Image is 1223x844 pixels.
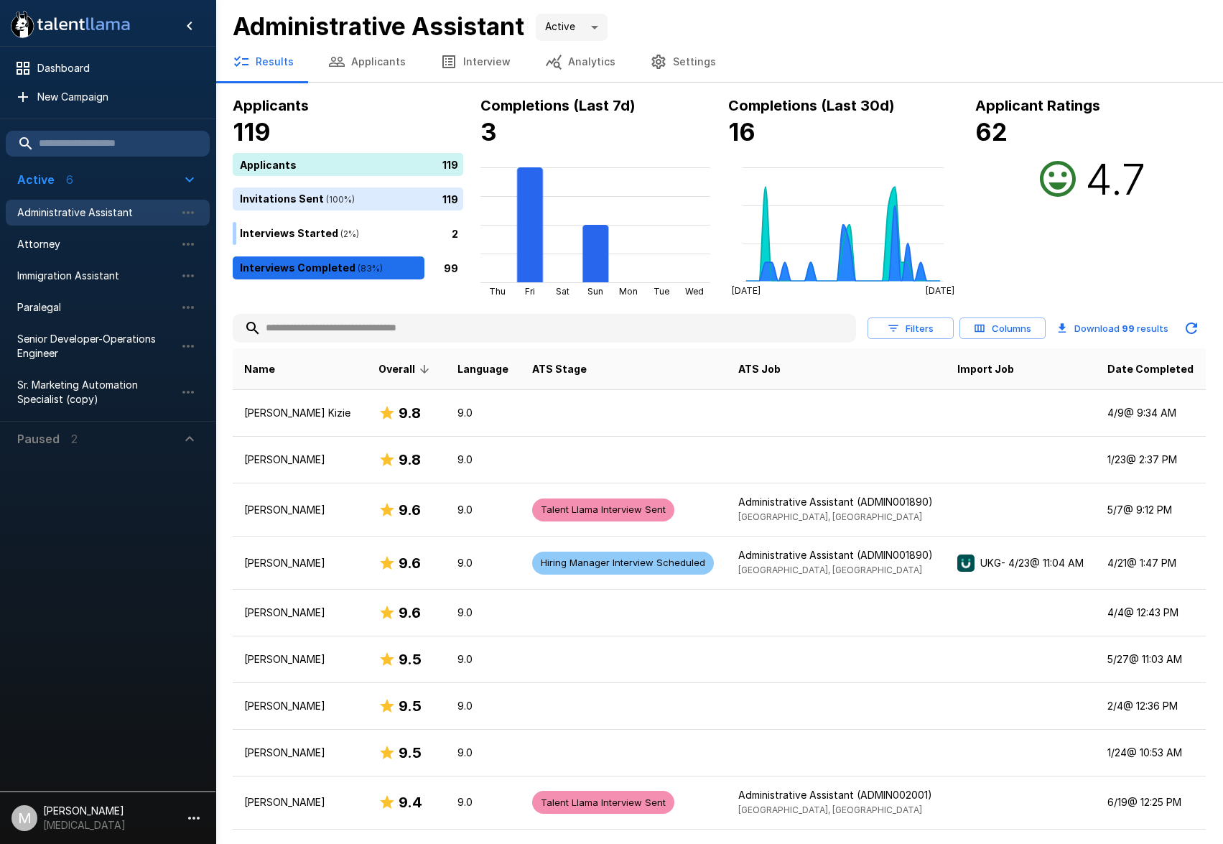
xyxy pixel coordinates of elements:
[532,796,674,810] span: Talent Llama Interview Sent
[536,14,608,41] div: Active
[868,317,954,340] button: Filters
[1177,314,1206,343] button: Updated Today - 11:23 AM
[1107,361,1194,378] span: Date Completed
[654,286,669,297] tspan: Tue
[959,317,1046,340] button: Columns
[738,495,934,509] p: Administrative Assistant (ADMIN001890)
[1096,537,1206,590] td: 4/21 @ 1:47 PM
[457,406,509,420] p: 9.0
[244,795,355,810] p: [PERSON_NAME]
[457,795,509,810] p: 9.0
[399,498,421,521] h6: 9.6
[457,556,509,570] p: 9.0
[1096,776,1206,829] td: 6/19 @ 12:25 PM
[244,699,355,713] p: [PERSON_NAME]
[423,42,528,82] button: Interview
[457,652,509,667] p: 9.0
[457,606,509,620] p: 9.0
[532,361,587,378] span: ATS Stage
[1096,589,1206,636] td: 4/4 @ 12:43 PM
[399,601,421,624] h6: 9.6
[980,556,1084,570] p: UKG - 4/23 @ 11:04 AM
[399,448,421,471] h6: 9.8
[738,788,934,802] p: Administrative Assistant (ADMIN002001)
[457,453,509,467] p: 9.0
[528,42,633,82] button: Analytics
[442,191,458,206] p: 119
[532,556,714,570] span: Hiring Manager Interview Scheduled
[457,361,508,378] span: Language
[556,286,569,297] tspan: Sat
[738,548,934,562] p: Administrative Assistant (ADMIN001890)
[1096,729,1206,776] td: 1/24 @ 10:53 AM
[244,503,355,517] p: [PERSON_NAME]
[378,361,434,378] span: Overall
[1096,682,1206,729] td: 2/4 @ 12:36 PM
[244,746,355,760] p: [PERSON_NAME]
[480,117,497,147] b: 3
[957,555,975,572] img: UKG
[444,260,458,275] p: 99
[233,97,309,114] b: Applicants
[738,804,922,815] span: [GEOGRAPHIC_DATA], [GEOGRAPHIC_DATA]
[957,361,1014,378] span: Import Job
[728,97,895,114] b: Completions (Last 30d)
[619,286,638,297] tspan: Mon
[587,286,603,297] tspan: Sun
[488,286,505,297] tspan: Thu
[399,695,422,718] h6: 9.5
[244,606,355,620] p: [PERSON_NAME]
[480,97,636,114] b: Completions (Last 7d)
[1122,323,1135,334] b: 99
[399,741,422,764] h6: 9.5
[244,406,355,420] p: [PERSON_NAME] Kizie
[442,157,458,172] p: 119
[926,285,954,296] tspan: [DATE]
[1085,153,1145,205] h2: 4.7
[532,503,674,516] span: Talent Llama Interview Sent
[233,11,524,41] b: Administrative Assistant
[1096,636,1206,682] td: 5/27 @ 11:03 AM
[244,652,355,667] p: [PERSON_NAME]
[1096,483,1206,537] td: 5/7 @ 9:12 PM
[525,286,535,297] tspan: Fri
[215,42,311,82] button: Results
[399,552,421,575] h6: 9.6
[738,511,922,522] span: [GEOGRAPHIC_DATA], [GEOGRAPHIC_DATA]
[975,97,1100,114] b: Applicant Ratings
[244,556,355,570] p: [PERSON_NAME]
[738,361,781,378] span: ATS Job
[1051,314,1174,343] button: Download 99 results
[738,565,922,575] span: [GEOGRAPHIC_DATA], [GEOGRAPHIC_DATA]
[1096,437,1206,483] td: 1/23 @ 2:37 PM
[399,402,421,425] h6: 9.8
[633,42,733,82] button: Settings
[244,361,275,378] span: Name
[457,746,509,760] p: 9.0
[399,648,422,671] h6: 9.5
[233,117,271,147] b: 119
[728,117,755,147] b: 16
[684,286,703,297] tspan: Wed
[399,791,422,814] h6: 9.4
[244,453,355,467] p: [PERSON_NAME]
[452,226,458,241] p: 2
[457,503,509,517] p: 9.0
[1096,390,1206,437] td: 4/9 @ 9:34 AM
[975,117,1008,147] b: 62
[311,42,423,82] button: Applicants
[731,285,760,296] tspan: [DATE]
[457,699,509,713] p: 9.0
